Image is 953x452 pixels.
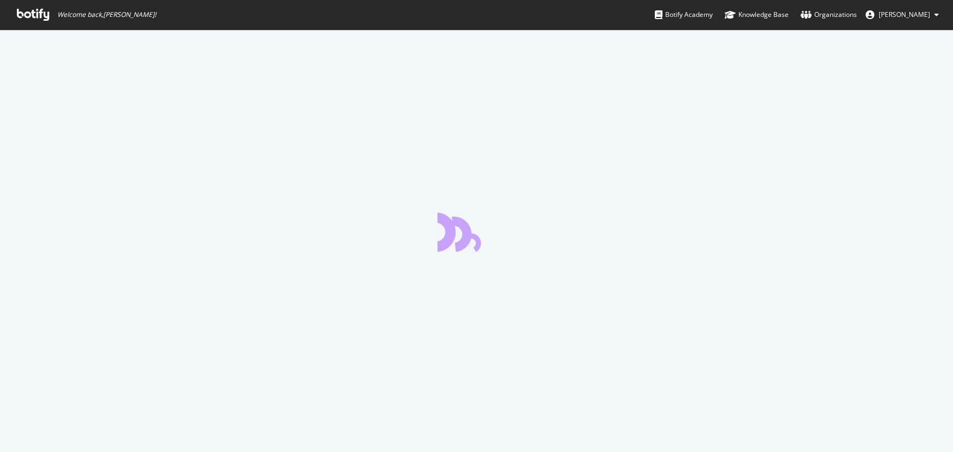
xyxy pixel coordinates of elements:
[801,9,857,20] div: Organizations
[655,9,713,20] div: Botify Academy
[725,9,789,20] div: Knowledge Base
[857,6,948,23] button: [PERSON_NAME]
[57,10,156,19] span: Welcome back, [PERSON_NAME] !
[879,10,930,19] span: Da Silva Eva
[437,212,516,252] div: animation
